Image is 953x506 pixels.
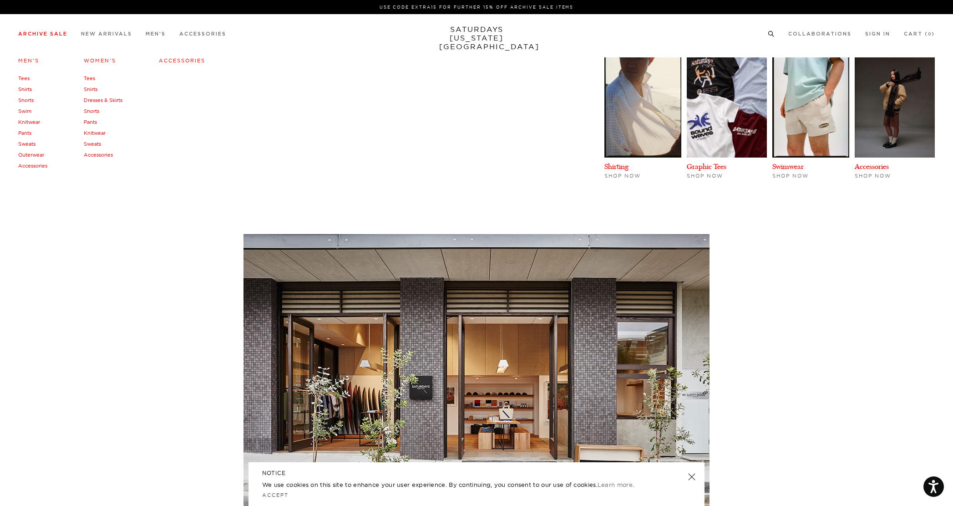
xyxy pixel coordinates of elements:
a: Shorts [84,108,99,114]
a: SATURDAYS[US_STATE][GEOGRAPHIC_DATA] [439,25,514,51]
a: Shirts [84,86,97,92]
a: Tees [84,75,95,82]
a: Sweats [84,141,101,147]
small: 0 [928,32,932,36]
a: Sign In [865,31,890,36]
a: Archive Sale [18,31,67,36]
a: Accessories [84,152,113,158]
a: Learn more [598,481,633,488]
p: Use Code EXTRA15 for Further 15% Off Archive Sale Items [22,4,931,10]
a: Knitwear [18,119,40,125]
a: Shirts [18,86,32,92]
a: Pants [84,119,97,125]
a: Men's [146,31,166,36]
a: Accessories [179,31,226,36]
a: Shorts [18,97,34,103]
p: We use cookies on this site to enhance your user experience. By continuing, you consent to our us... [262,480,659,489]
a: Collaborations [788,31,852,36]
a: Sweats [18,141,35,147]
a: Accessories [159,57,205,64]
a: Pants [18,130,31,136]
h5: NOTICE [262,469,691,477]
a: Tees [18,75,30,82]
a: Accessories [18,163,47,169]
a: New Arrivals [81,31,132,36]
a: Shirting [604,162,629,171]
a: Accept [262,492,289,498]
a: Graphic Tees [687,162,726,171]
a: Swim [18,108,31,114]
a: Knitwear [84,130,106,136]
a: Swimwear [772,162,804,171]
a: Outerwear [18,152,44,158]
a: Women's [84,57,116,64]
a: Cart (0) [904,31,935,36]
a: Dresses & Skirts [84,97,122,103]
a: Men's [18,57,39,64]
a: Accessories [855,162,889,171]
